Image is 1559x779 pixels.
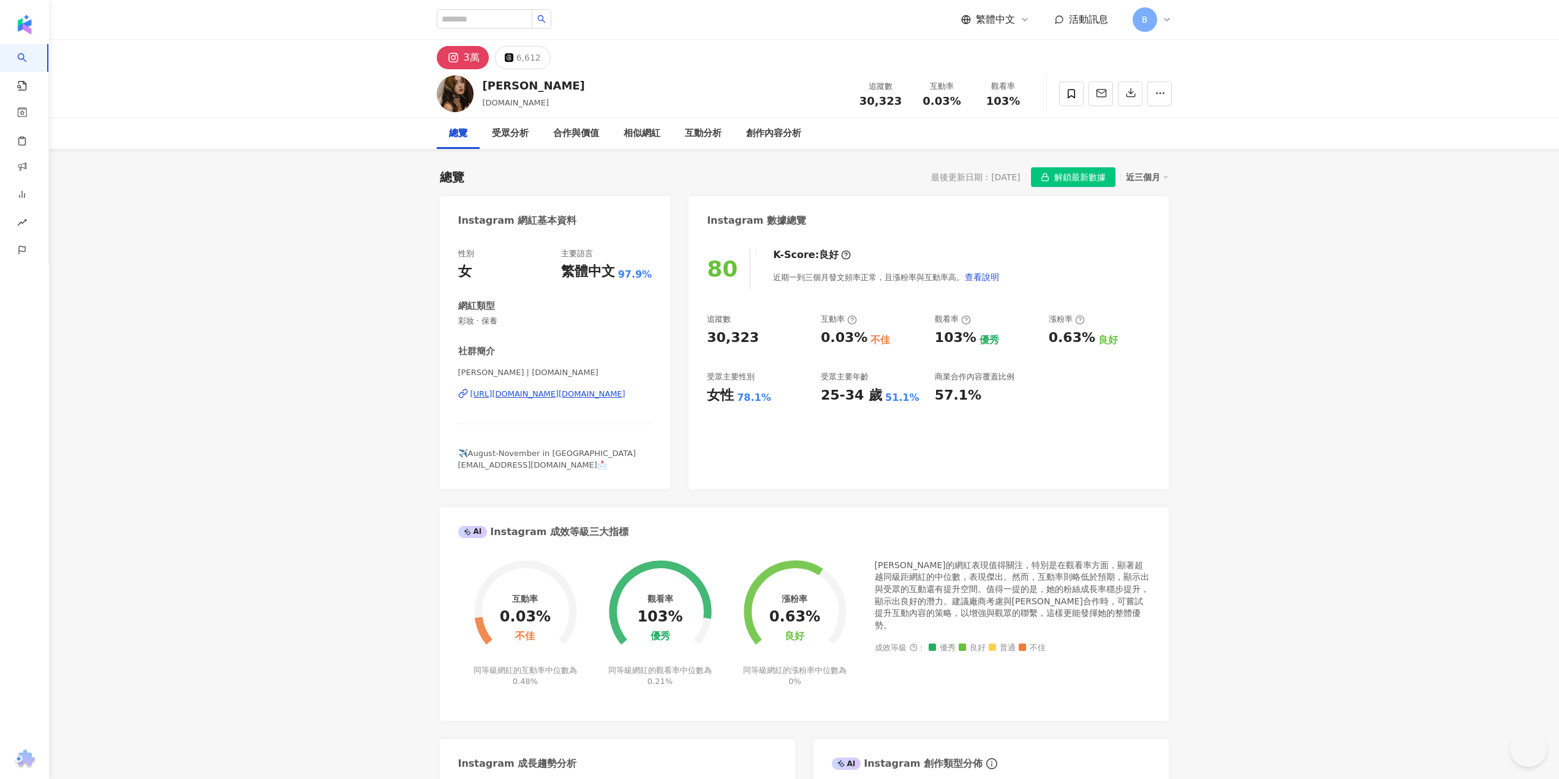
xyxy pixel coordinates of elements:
[832,757,983,770] div: Instagram 創作類型分佈
[788,677,801,686] span: 0%
[875,560,1150,632] div: [PERSON_NAME]的網紅表現值得關注，特別是在觀看率方面，顯著超越同級距網紅的中位數，表現傑出。然而，互動率則略低於預期，顯示出與受眾的互動還有提升空間。值得一提的是，她的粉絲成長率穩步...
[959,644,986,653] span: 良好
[458,367,652,378] span: [PERSON_NAME] | [DOMAIN_NAME]
[17,210,27,238] span: rise
[537,15,546,23] span: search
[821,314,857,325] div: 互動率
[470,389,625,400] div: [URL][DOMAIN_NAME][DOMAIN_NAME]
[773,248,851,262] div: K-Score :
[1019,644,1046,653] span: 不佳
[624,126,660,141] div: 相似網紅
[1510,730,1547,767] iframe: Help Scout Beacon - Open
[458,248,474,259] div: 性別
[929,644,956,653] span: 優秀
[976,13,1015,26] span: 繁體中文
[458,316,652,327] span: 彩妝 · 保養
[769,609,820,626] div: 0.63%
[440,169,464,186] div: 總覽
[1142,13,1148,26] span: B
[707,214,806,227] div: Instagram 數據總覽
[1049,329,1095,348] div: 0.63%
[782,594,807,604] div: 漲粉率
[500,609,551,626] div: 0.03%
[773,265,1000,289] div: 近期一到三個月發文頻率正常，且漲粉率與互動率高。
[980,80,1027,93] div: 觀看率
[495,46,551,69] button: 6,612
[1054,168,1106,188] span: 解鎖最新數據
[651,631,670,642] div: 優秀
[859,94,902,107] span: 30,323
[483,78,585,93] div: [PERSON_NAME]
[986,95,1021,107] span: 103%
[437,46,489,69] button: 3萬
[935,314,971,325] div: 觀看率
[458,214,577,227] div: Instagram 網紅基本資料
[964,265,1000,289] button: 查看說明
[618,268,652,281] span: 97.9%
[17,44,42,92] a: search
[464,49,480,66] div: 3萬
[935,329,976,348] div: 103%
[449,126,467,141] div: 總覽
[819,248,839,262] div: 良好
[647,677,673,686] span: 0.21%
[1069,13,1108,25] span: 活動訊息
[821,329,867,348] div: 0.03%
[458,526,488,538] div: AI
[858,80,904,93] div: 追蹤數
[458,757,577,770] div: Instagram 成長趨勢分析
[741,665,848,687] div: 同等級網紅的漲粉率中位數為
[875,644,1150,653] div: 成效等級 ：
[707,371,755,382] div: 受眾主要性別
[984,756,999,771] span: info-circle
[513,677,538,686] span: 0.48%
[980,333,999,347] div: 優秀
[965,272,999,282] span: 查看說明
[923,95,961,107] span: 0.03%
[1049,314,1085,325] div: 漲粉率
[832,758,861,770] div: AI
[737,391,771,405] div: 78.1%
[707,386,734,405] div: 女性
[1098,333,1118,347] div: 良好
[437,75,474,112] img: KOL Avatar
[458,389,652,400] a: [URL][DOMAIN_NAME][DOMAIN_NAME]
[472,665,579,687] div: 同等級網紅的互動率中位數為
[685,126,722,141] div: 互動分析
[785,631,804,642] div: 良好
[561,248,593,259] div: 主要語言
[870,333,890,347] div: 不佳
[606,665,714,687] div: 同等級網紅的觀看率中位數為
[746,126,801,141] div: 創作內容分析
[707,256,738,281] div: 80
[512,594,538,604] div: 互動率
[931,172,1020,182] div: 最後更新日期：[DATE]
[561,262,615,281] div: 繁體中文
[458,300,495,313] div: 網紅類型
[989,644,1016,653] span: 普通
[458,262,472,281] div: 女
[458,345,495,358] div: 社群簡介
[821,386,882,405] div: 25-34 歲
[707,314,731,325] div: 追蹤數
[458,449,636,469] span: ✈️August-November in [GEOGRAPHIC_DATA] [EMAIL_ADDRESS][DOMAIN_NAME]📩
[935,386,981,405] div: 57.1%
[885,391,919,405] div: 51.1%
[492,126,529,141] div: 受眾分析
[647,594,673,604] div: 觀看率
[483,98,549,107] span: [DOMAIN_NAME]
[707,329,759,348] div: 30,323
[515,631,535,642] div: 不佳
[516,49,541,66] div: 6,612
[458,525,629,539] div: Instagram 成效等級三大指標
[13,750,37,769] img: chrome extension
[15,15,34,34] img: logo icon
[553,126,599,141] div: 合作與價值
[1031,167,1115,187] button: 解鎖最新數據
[821,371,869,382] div: 受眾主要年齡
[1126,169,1169,185] div: 近三個月
[637,609,682,626] div: 103%
[935,371,1014,382] div: 商業合作內容覆蓋比例
[919,80,965,93] div: 互動率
